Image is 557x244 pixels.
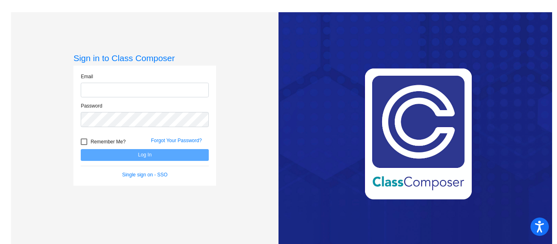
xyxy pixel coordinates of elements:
a: Single sign on - SSO [122,172,167,178]
label: Email [81,73,93,80]
label: Password [81,102,102,110]
a: Forgot Your Password? [151,138,202,143]
button: Log In [81,149,209,161]
h3: Sign in to Class Composer [73,53,216,63]
span: Remember Me? [91,137,126,147]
